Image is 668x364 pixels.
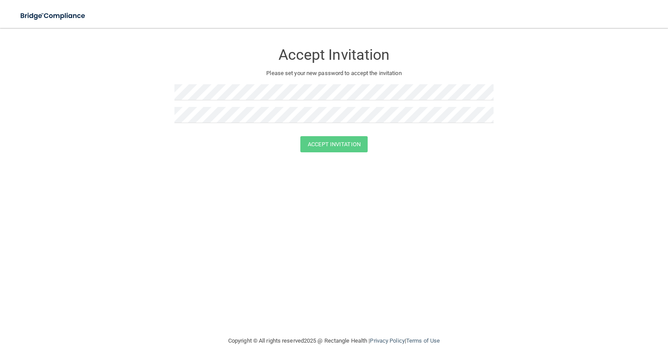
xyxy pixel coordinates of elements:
[300,136,368,152] button: Accept Invitation
[406,337,440,344] a: Terms of Use
[174,327,494,355] div: Copyright © All rights reserved 2025 @ Rectangle Health | |
[517,302,658,337] iframe: Drift Widget Chat Controller
[13,7,94,25] img: bridge_compliance_login_screen.278c3ca4.svg
[174,47,494,63] h3: Accept Invitation
[370,337,404,344] a: Privacy Policy
[181,68,487,79] p: Please set your new password to accept the invitation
